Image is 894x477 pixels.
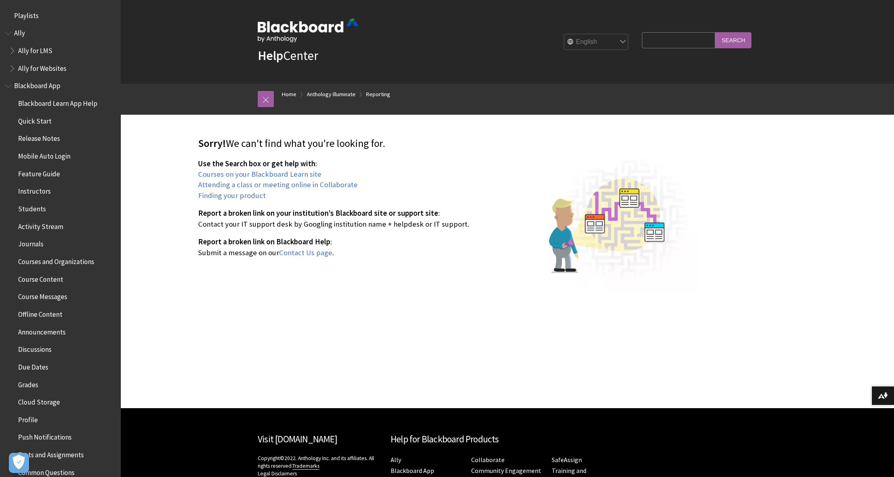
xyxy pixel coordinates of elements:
[198,137,226,150] span: Sorry!
[292,463,319,470] a: Trademarks
[198,208,697,229] p: : Contact your IT support desk by Googling institution name + helpdesk or IT support.
[715,32,751,48] input: Search
[18,132,60,143] span: Release Notes
[18,448,84,459] span: Tests and Assignments
[18,308,62,318] span: Offline Content
[18,167,60,178] span: Feature Guide
[5,27,116,75] nav: Book outline for Anthology Ally Help
[18,220,63,231] span: Activity Stream
[5,9,116,23] nav: Book outline for Playlists
[18,360,48,371] span: Due Dates
[258,47,318,64] a: HelpCenter
[198,159,315,168] span: Use the Search box or get help with
[258,433,337,445] a: Visit [DOMAIN_NAME]
[282,89,296,99] a: Home
[279,248,332,258] a: Contact Us page
[18,62,66,72] span: Ally for Websites
[18,255,94,266] span: Courses and Organizations
[18,237,43,248] span: Journals
[18,202,46,213] span: Students
[18,343,52,353] span: Discussions
[18,466,74,477] span: Common Questions
[198,180,358,190] a: Attending a class or meeting online in Collaborate
[198,237,697,258] p: : Submit a message on our .
[9,453,29,473] button: Open Preferences
[14,79,60,90] span: Blackboard App
[258,47,283,64] strong: Help
[18,395,60,406] span: Cloud Storage
[18,413,38,424] span: Profile
[14,27,25,37] span: Ally
[18,44,52,55] span: Ally for LMS
[258,19,358,42] img: Blackboard by Anthology
[391,432,624,446] h2: Help for Blackboard Products
[471,467,541,475] a: Community Engagement
[391,456,401,464] a: Ally
[198,191,266,200] a: Finding your product
[18,149,70,160] span: Mobile Auto Login
[18,378,38,389] span: Grades
[18,114,52,125] span: Quick Start
[18,325,66,336] span: Announcements
[198,237,330,246] span: Report a broken link on Blackboard Help
[18,97,97,107] span: Blackboard Learn App Help
[552,456,582,464] a: SafeAssign
[366,89,390,99] a: Reporting
[391,467,434,475] a: Blackboard App
[14,9,39,20] span: Playlists
[307,89,356,99] a: Anthology Illuminate
[198,136,697,151] p: We can't find what you're looking for.
[471,456,505,464] a: Collaborate
[198,209,438,218] span: Report a broken link on your institution’s Blackboard site or support site
[18,185,51,196] span: Instructors
[198,169,321,179] a: Courses on your Blackboard Learn site
[564,34,629,50] select: Site Language Selector
[18,290,67,301] span: Course Messages
[18,431,72,442] span: Push Notifications
[198,159,697,201] p: :
[18,273,63,283] span: Course Content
